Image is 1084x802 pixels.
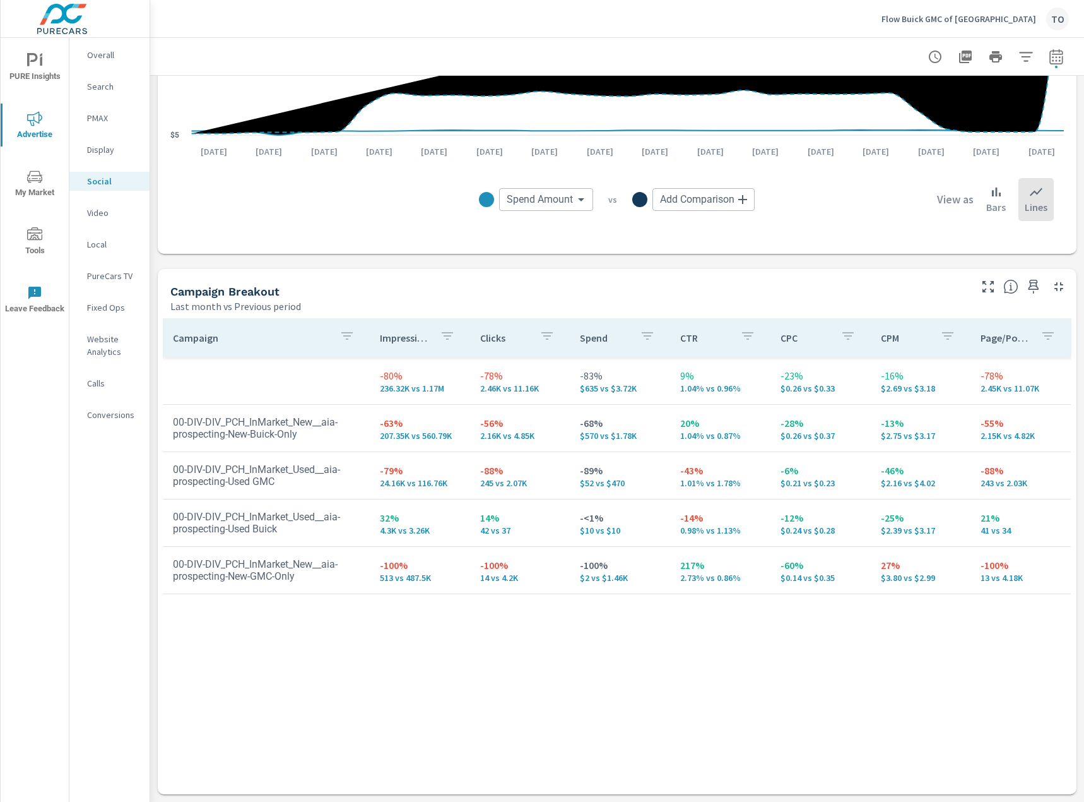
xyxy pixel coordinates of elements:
p: Flow Buick GMC of [GEOGRAPHIC_DATA] [881,13,1036,25]
p: [DATE] [964,145,1008,158]
p: Website Analytics [87,333,139,358]
div: Add Comparison [652,188,755,211]
p: vs [593,194,632,205]
p: [DATE] [1020,145,1064,158]
p: [DATE] [412,145,456,158]
p: -83% [580,368,660,383]
p: [DATE] [799,145,843,158]
p: $2.75 vs $3.17 [881,431,961,441]
p: -78% [480,368,560,383]
p: [DATE] [743,145,787,158]
p: 243 vs 2,028 [981,478,1061,488]
h5: Campaign Breakout [170,285,280,298]
p: [DATE] [578,145,622,158]
p: $2.69 vs $3.18 [881,383,961,393]
p: 13 vs 4,184 [981,573,1061,583]
button: Select Date Range [1044,44,1069,69]
p: [DATE] [688,145,733,158]
p: $0.21 vs $0.23 [781,478,861,488]
p: -23% [781,368,861,383]
p: -79% [380,463,460,478]
div: Calls [69,374,150,393]
span: My Market [4,169,65,200]
p: CPC [781,332,830,344]
p: $570 vs $1,775 [580,431,660,441]
div: Fixed Ops [69,298,150,317]
p: 1.04% vs 0.87% [680,431,760,441]
p: -63% [380,416,460,431]
p: -100% [480,558,560,573]
p: 42 vs 37 [480,525,560,536]
p: -6% [781,463,861,478]
p: Calls [87,377,139,390]
p: -89% [580,463,660,478]
button: Apply Filters [1013,44,1039,69]
p: -<1% [580,510,660,525]
p: [DATE] [468,145,512,158]
p: 2.15K vs 4.82K [981,431,1061,441]
p: 2,461 vs 11,164 [480,383,560,393]
text: $5 [170,131,179,140]
p: [DATE] [247,145,291,158]
span: Add Comparison [660,193,734,206]
span: Advertise [4,111,65,142]
div: Spend Amount [499,188,593,211]
p: -13% [881,416,961,431]
p: 2,448 vs 11,067 [981,383,1061,393]
p: Spend [580,332,630,344]
p: -25% [881,510,961,525]
p: 24,158 vs 116,755 [380,478,460,488]
p: -60% [781,558,861,573]
p: -100% [580,558,660,573]
p: Video [87,206,139,219]
p: 20% [680,416,760,431]
p: Clicks [480,332,530,344]
div: Website Analytics [69,330,150,361]
h6: View as [937,193,974,206]
p: -100% [380,558,460,573]
td: 00-DIV-DIV_PCH_InMarket_New__aia-prospecting-New-Buick-Only [163,406,370,450]
button: "Export Report to PDF" [953,44,978,69]
p: 513 vs 487,501 [380,573,460,583]
p: -56% [480,416,560,431]
p: 14% [480,510,560,525]
button: Minimize Widget [1049,277,1069,297]
p: Display [87,143,139,156]
p: Bars [986,200,1006,215]
p: Fixed Ops [87,301,139,314]
p: 2,160 vs 4,854 [480,431,560,441]
div: PMAX [69,109,150,128]
p: Social [87,175,139,188]
p: -28% [781,416,861,431]
p: [DATE] [357,145,401,158]
p: -88% [981,463,1061,478]
p: Lines [1025,200,1047,215]
p: -68% [580,416,660,431]
p: $52 vs $470 [580,478,660,488]
p: PMAX [87,112,139,124]
p: $0.14 vs $0.35 [781,573,861,583]
span: This is a summary of Social performance results by campaign. Each column can be sorted. [1003,279,1018,294]
p: $3.80 vs $2.99 [881,573,961,583]
div: Search [69,77,150,96]
p: -16% [881,368,961,383]
div: Overall [69,45,150,64]
p: [DATE] [909,145,953,158]
p: Last month vs Previous period [170,299,301,314]
span: Spend Amount [507,193,573,206]
div: Conversions [69,405,150,424]
p: $2 vs $1,460 [580,573,660,583]
p: [DATE] [854,145,898,158]
p: -78% [981,368,1061,383]
p: 0.98% vs 1.13% [680,525,760,536]
p: 21% [981,510,1061,525]
p: Impressions [380,332,430,344]
div: Video [69,203,150,222]
p: -80% [380,368,460,383]
p: 1.04% vs 0.96% [680,383,760,393]
p: [DATE] [633,145,677,158]
p: 41 vs 34 [981,525,1061,536]
p: $10 vs $10 [580,525,660,536]
p: 32% [380,510,460,525]
p: $0.26 vs $0.37 [781,431,861,441]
